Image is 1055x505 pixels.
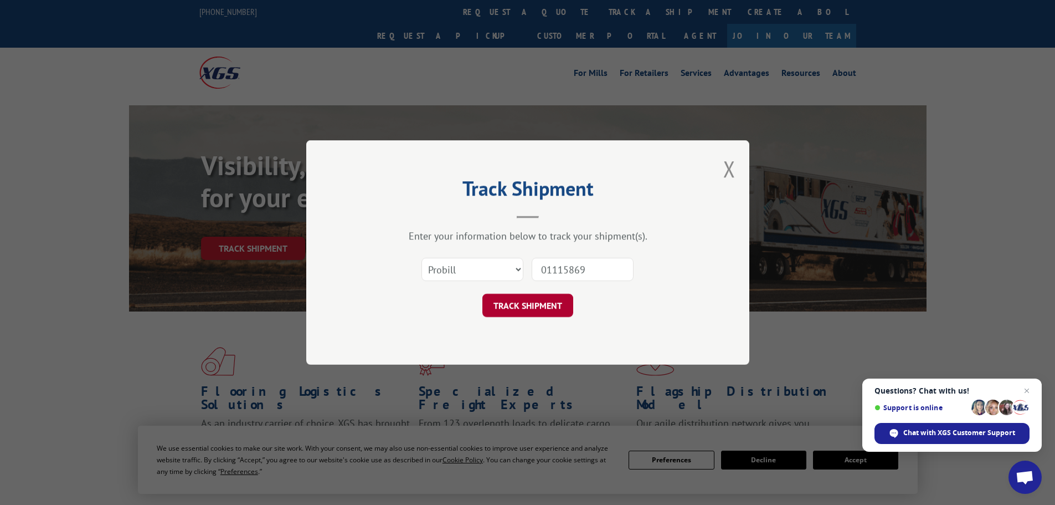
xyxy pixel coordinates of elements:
[874,404,967,412] span: Support is online
[723,154,735,183] button: Close modal
[532,258,634,281] input: Number(s)
[874,386,1030,395] span: Questions? Chat with us!
[874,423,1030,444] div: Chat with XGS Customer Support
[482,294,573,317] button: TRACK SHIPMENT
[1008,461,1042,494] div: Open chat
[1020,384,1033,397] span: Close chat
[362,229,694,242] div: Enter your information below to track your shipment(s).
[362,181,694,202] h2: Track Shipment
[903,428,1015,438] span: Chat with XGS Customer Support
